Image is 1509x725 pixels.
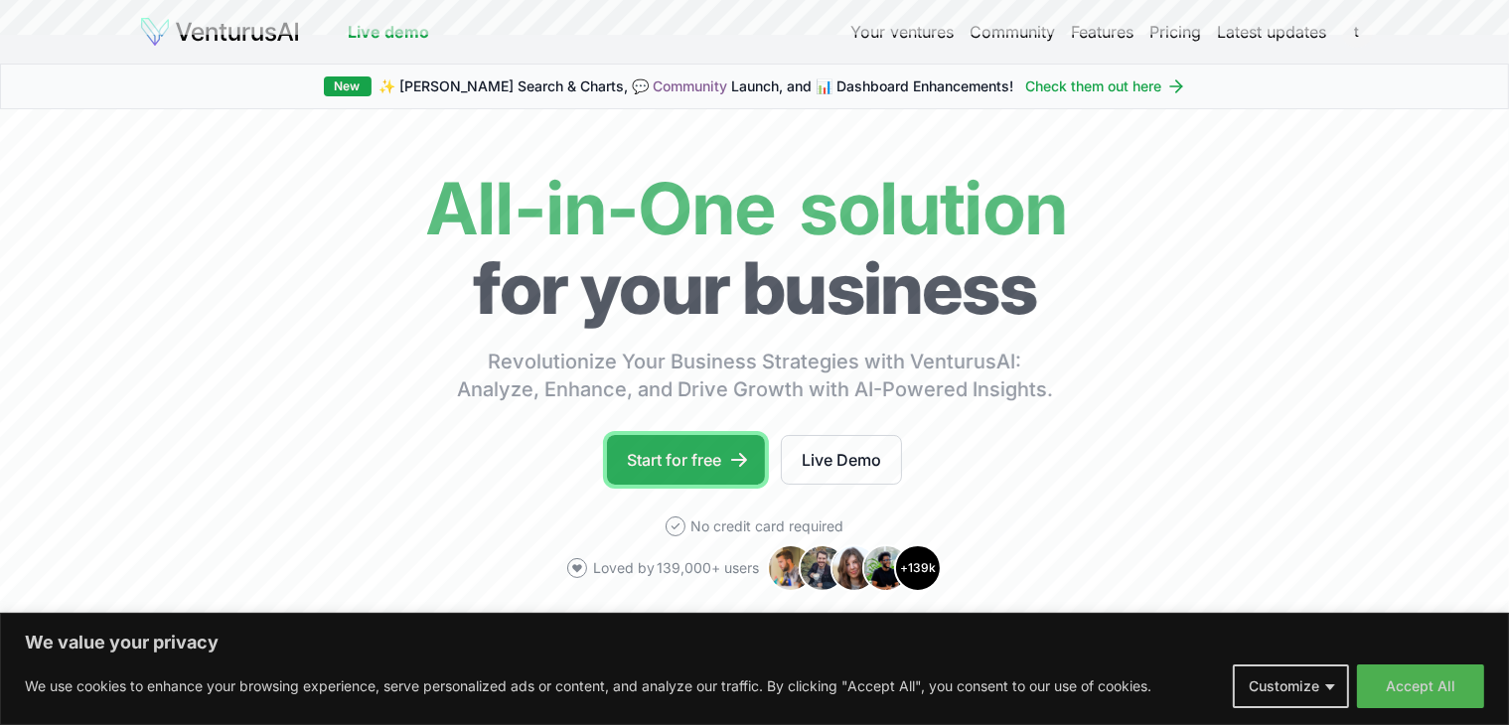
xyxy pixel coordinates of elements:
div: New [324,76,372,96]
img: Avatar 4 [862,544,910,592]
button: Customize [1233,664,1349,708]
a: Community [654,77,728,94]
button: Accept All [1357,664,1484,708]
a: Live Demo [781,435,902,485]
a: Start for free [607,435,765,485]
img: Avatar 1 [767,544,815,592]
a: Check them out here [1026,76,1186,96]
p: We value your privacy [25,631,1484,654]
p: We use cookies to enhance your browsing experience, serve personalized ads or content, and analyz... [25,674,1151,698]
img: Avatar 2 [799,544,846,592]
span: ✨ [PERSON_NAME] Search & Charts, 💬 Launch, and 📊 Dashboard Enhancements! [379,76,1014,96]
button: t [1343,18,1371,46]
img: Avatar 3 [830,544,878,592]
